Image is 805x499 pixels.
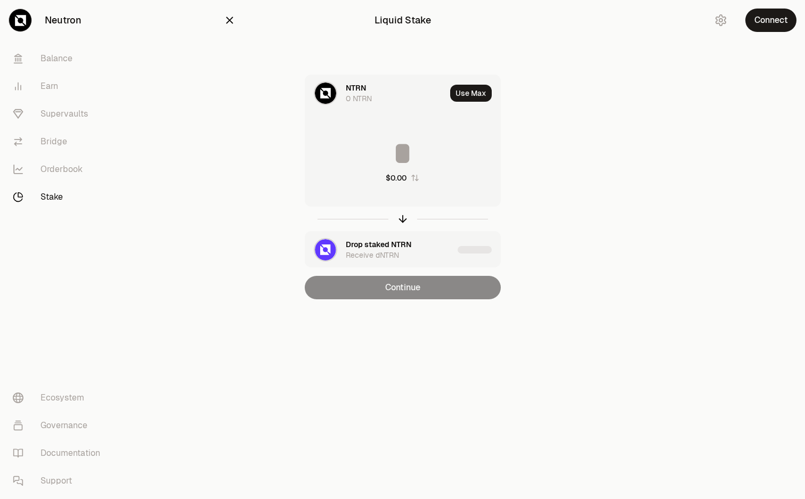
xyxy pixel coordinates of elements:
[4,72,115,100] a: Earn
[4,183,115,211] a: Stake
[386,173,419,183] button: $0.00
[346,250,399,260] div: Receive dNTRN
[305,232,500,268] button: dNTRN LogoDrop staked NTRNReceive dNTRN
[745,9,796,32] button: Connect
[386,173,406,183] div: $0.00
[4,439,115,467] a: Documentation
[315,83,336,104] img: NTRN Logo
[346,83,366,93] div: NTRN
[4,384,115,412] a: Ecosystem
[4,156,115,183] a: Orderbook
[4,45,115,72] a: Balance
[375,13,431,28] div: Liquid Stake
[4,467,115,495] a: Support
[346,93,372,104] div: 0 NTRN
[4,412,115,439] a: Governance
[4,128,115,156] a: Bridge
[315,239,336,260] img: dNTRN Logo
[346,239,411,250] div: Drop staked NTRN
[450,85,492,102] button: Use Max
[4,100,115,128] a: Supervaults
